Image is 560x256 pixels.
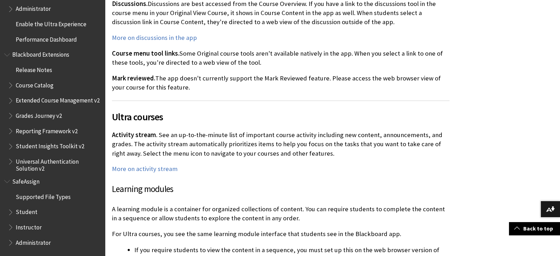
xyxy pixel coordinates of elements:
[16,206,37,216] span: Student
[112,205,449,223] p: A learning module is a container for organized collections of content. You can require students t...
[112,109,449,124] span: Ultra courses
[509,222,560,235] a: Back to top
[112,49,449,67] p: Some Original course tools aren't available natively in the app. When you select a link to one of...
[12,176,40,185] span: SafeAssign
[16,191,71,200] span: Supported File Types
[112,131,156,139] span: Activity stream
[16,125,78,135] span: Reporting Framework v2
[4,49,101,172] nav: Book outline for Blackboard Extensions
[16,18,86,28] span: Enable the Ultra Experience
[16,79,54,89] span: Course Catalog
[16,3,51,13] span: Administrator
[16,237,51,246] span: Administrator
[112,34,197,42] a: More on discussions in the app
[4,176,101,248] nav: Book outline for Blackboard SafeAssign
[12,49,69,58] span: Blackboard Extensions
[112,130,449,158] p: . See an up-to-the-minute list of important course activity including new content, announcements,...
[16,221,42,231] span: Instructor
[112,183,449,196] h3: Learning modules
[16,34,77,43] span: Performance Dashboard
[112,74,449,92] p: The app doesn't currently support the Mark Reviewed feature. Please access the web browser view o...
[16,110,62,119] span: Grades Journey v2
[16,156,100,172] span: Universal Authentication Solution v2
[112,49,179,57] span: Course menu tool links.
[112,229,449,239] p: For Ultra courses, you see the same learning module interface that students see in the Blackboard...
[16,64,52,73] span: Release Notes
[112,74,155,82] span: Mark reviewed.
[16,141,84,150] span: Student Insights Toolkit v2
[16,95,100,104] span: Extended Course Management v2
[112,165,178,173] a: More on activity stream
